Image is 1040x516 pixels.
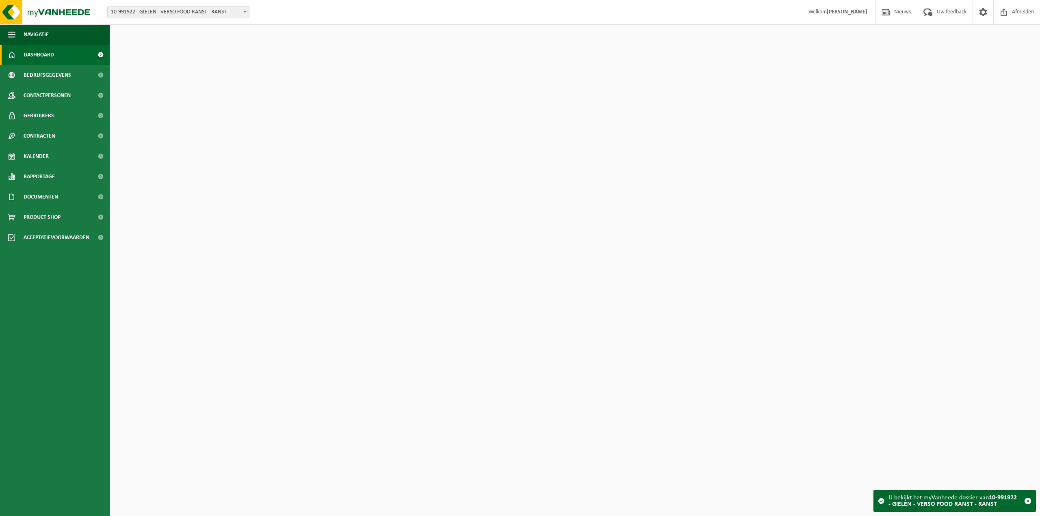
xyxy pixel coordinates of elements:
[24,45,54,65] span: Dashboard
[24,227,89,248] span: Acceptatievoorwaarden
[24,146,49,166] span: Kalender
[888,490,1020,512] div: U bekijkt het myVanheede dossier van
[24,126,55,146] span: Contracten
[108,6,249,18] span: 10-991922 - GIELEN - VERSO FOOD RANST - RANST
[827,9,867,15] strong: [PERSON_NAME]
[24,65,71,85] span: Bedrijfsgegevens
[24,166,55,187] span: Rapportage
[24,106,54,126] span: Gebruikers
[107,6,249,18] span: 10-991922 - GIELEN - VERSO FOOD RANST - RANST
[24,24,49,45] span: Navigatie
[24,187,58,207] span: Documenten
[24,85,71,106] span: Contactpersonen
[888,494,1017,507] strong: 10-991922 - GIELEN - VERSO FOOD RANST - RANST
[24,207,61,227] span: Product Shop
